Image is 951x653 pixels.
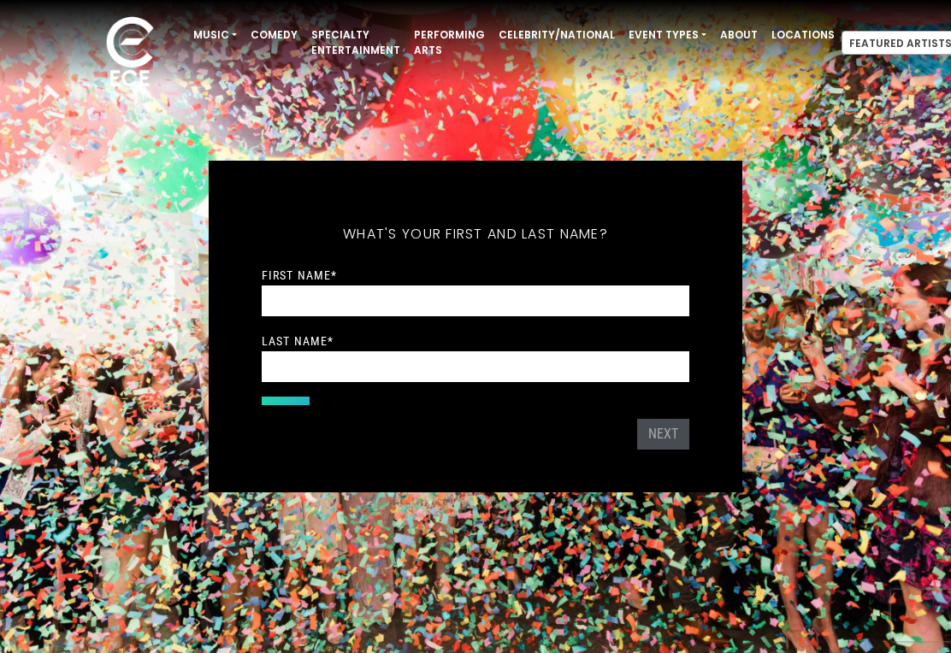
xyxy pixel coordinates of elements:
[262,333,334,349] label: Last Name
[304,21,407,65] a: Specialty Entertainment
[262,203,689,265] h5: What's your first and last name?
[622,21,713,50] a: Event Types
[87,12,173,95] img: ece_new_logo_whitev2-1.png
[186,21,244,50] a: Music
[262,268,337,283] label: First Name
[244,21,304,50] a: Comedy
[407,21,492,65] a: Performing Arts
[765,21,842,50] a: Locations
[492,21,622,50] a: Celebrity/National
[713,21,765,50] a: About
